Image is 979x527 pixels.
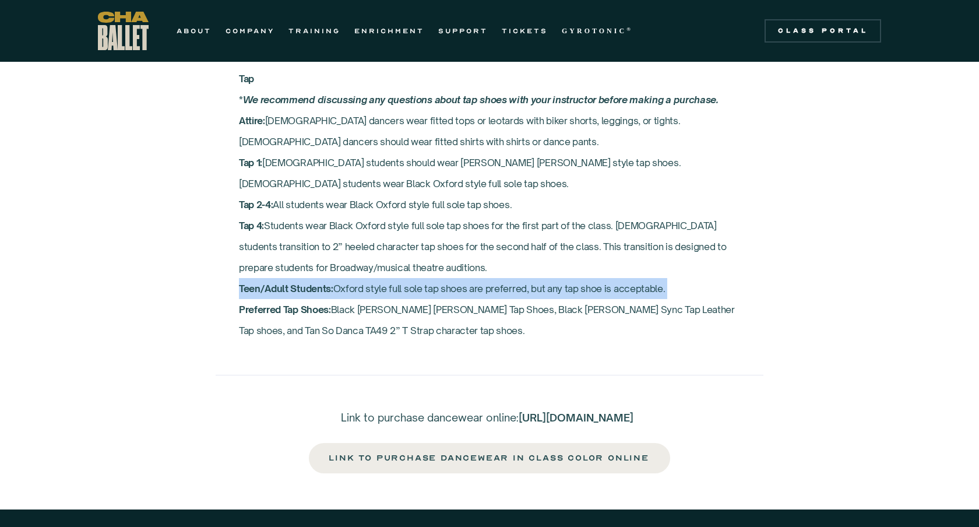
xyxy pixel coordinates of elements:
[354,24,424,38] a: ENRICHMENT
[438,24,488,38] a: SUPPORT
[519,411,633,424] a: [URL][DOMAIN_NAME]
[239,283,333,294] strong: Teen/Adult Students:
[177,24,212,38] a: ABOUT
[239,304,331,315] strong: Preferred Tap Shoes:
[239,220,264,231] strong: Tap 4:
[772,26,874,36] div: Class Portal
[239,199,273,210] strong: Tap 2-4:
[239,73,719,127] strong: Tap * Attire:
[243,94,719,106] em: We recommend discussing any questions about tap shoes with your instructor before making a purchase.
[98,12,149,50] a: home
[239,157,262,168] strong: Tap 1:
[765,19,881,43] a: Class Portal
[308,442,671,475] a: link to purchase dancewear in class color online
[226,24,274,38] a: COMPANY
[562,24,633,38] a: GYROTONIC®
[330,451,649,465] div: link to purchase dancewear in class color online
[626,26,633,32] sup: ®
[562,27,626,35] strong: GYROTONIC
[288,24,340,38] a: TRAINING
[308,410,671,424] p: Link to purchase dancewear online:
[502,24,548,38] a: TICKETS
